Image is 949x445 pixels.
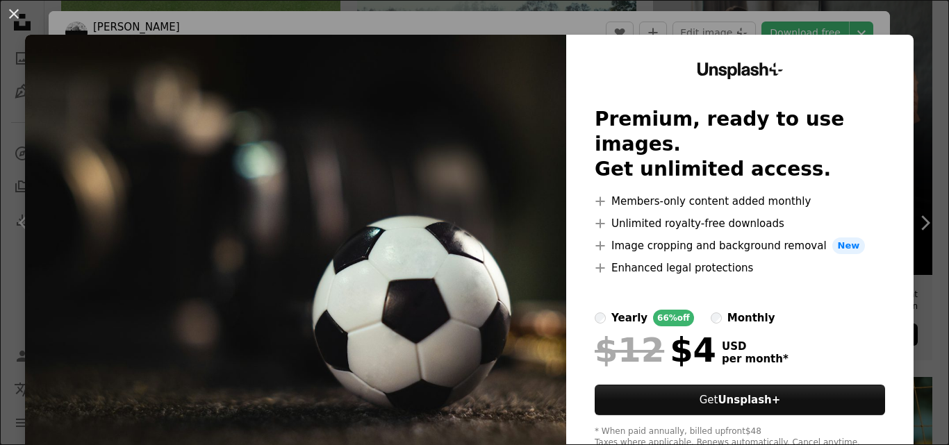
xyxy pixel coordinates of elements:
div: monthly [727,310,775,326]
li: Members-only content added monthly [595,193,885,210]
div: 66% off [653,310,694,326]
div: $4 [595,332,716,368]
input: monthly [711,312,722,324]
span: $12 [595,332,664,368]
button: GetUnsplash+ [595,385,885,415]
span: per month * [722,353,789,365]
span: USD [722,340,789,353]
span: New [832,237,866,254]
li: Enhanced legal protections [595,260,885,276]
li: Unlimited royalty-free downloads [595,215,885,232]
h2: Premium, ready to use images. Get unlimited access. [595,107,885,182]
li: Image cropping and background removal [595,237,885,254]
strong: Unsplash+ [718,394,780,406]
input: yearly66%off [595,312,606,324]
div: yearly [611,310,647,326]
